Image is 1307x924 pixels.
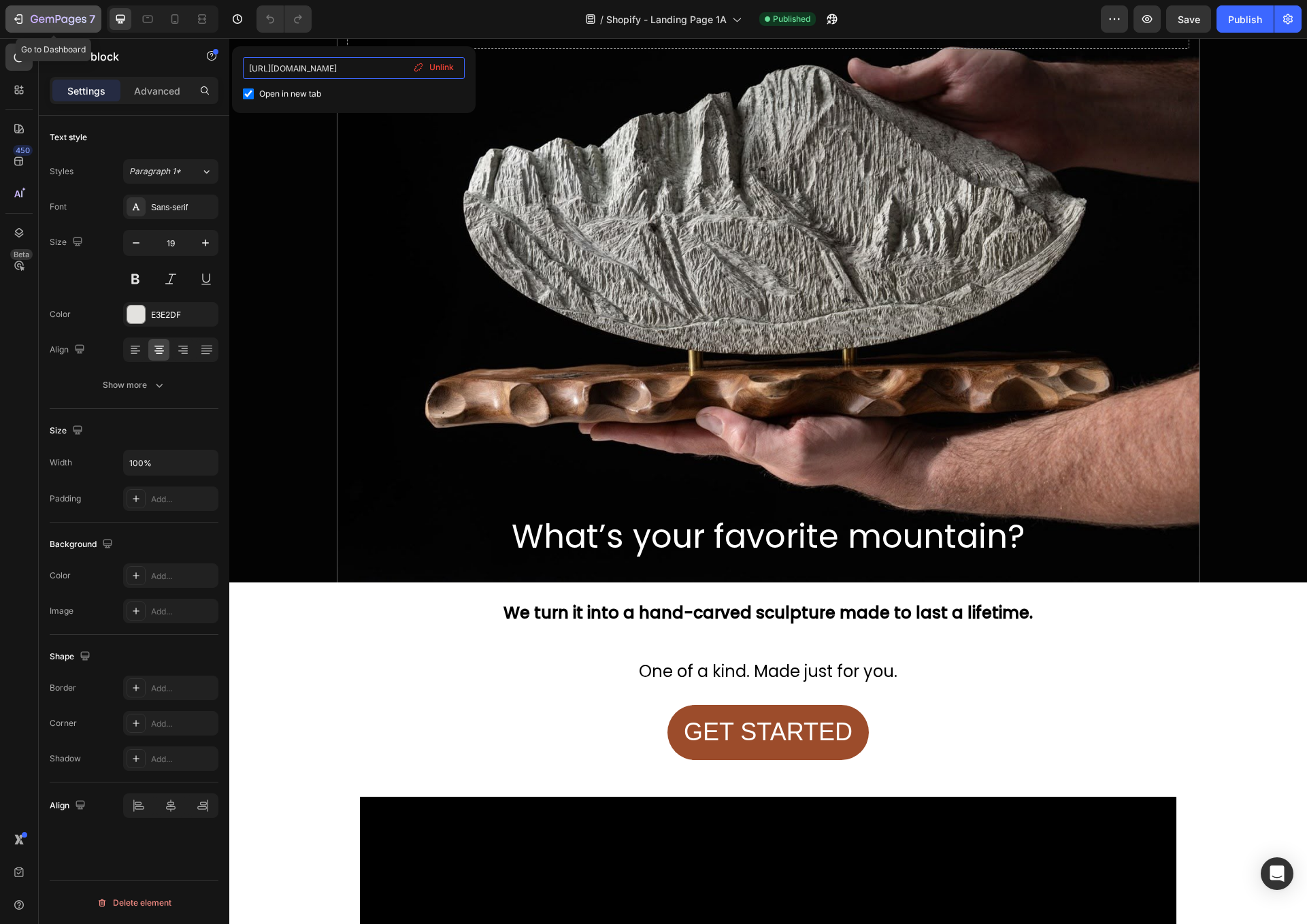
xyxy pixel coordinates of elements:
[773,13,810,25] span: Published
[124,450,218,475] input: Auto
[13,145,33,156] div: 450
[151,570,215,582] div: Add...
[50,682,76,694] div: Border
[97,895,171,911] div: Delete element
[1166,5,1211,33] button: Save
[129,165,181,178] span: Paragraph 1*
[50,233,86,252] div: Size
[274,563,804,586] strong: We turn it into a hand-carved sculpture made to last a lifetime.
[151,718,215,730] div: Add...
[5,5,101,33] button: 7
[243,57,465,79] input: Paste link here
[50,717,77,729] div: Corner
[50,753,81,765] div: Shadow
[50,201,67,213] div: Font
[50,457,72,469] div: Width
[50,797,88,815] div: Align
[600,12,603,27] span: /
[606,12,727,27] span: Shopify - Landing Page 1A
[229,38,1307,924] iframe: Design area
[151,309,215,321] div: E3E2DF
[50,493,81,505] div: Padding
[66,48,182,65] p: Text block
[50,165,73,178] div: Styles
[454,672,623,716] p: GET STARTED
[50,605,73,617] div: Image
[50,570,71,582] div: Color
[151,201,215,214] div: Sans-serif
[50,892,218,914] button: Delete element
[282,476,795,521] span: What’s your favorite mountain?
[123,159,218,184] button: Paragraph 1*
[50,535,116,554] div: Background
[89,11,95,27] p: 7
[10,249,33,260] div: Beta
[1261,857,1293,890] div: Open Intercom Messenger
[50,422,86,440] div: Size
[151,682,215,695] div: Add...
[151,493,215,506] div: Add...
[50,648,93,666] div: Shape
[151,753,215,765] div: Add...
[67,84,105,98] p: Settings
[257,5,312,33] div: Undo/Redo
[1228,12,1262,27] div: Publish
[134,84,180,98] p: Advanced
[1178,14,1200,25] span: Save
[438,667,640,722] a: GET STARTED
[429,61,454,73] span: Unlink
[50,131,87,144] div: Text style
[259,86,321,102] span: Open in new tab
[50,373,218,397] button: Show more
[103,378,166,392] div: Show more
[50,341,88,359] div: Align
[410,622,668,644] span: One of a kind. Made just for you.
[50,308,71,320] div: Color
[151,606,215,618] div: Add...
[1217,5,1274,33] button: Publish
